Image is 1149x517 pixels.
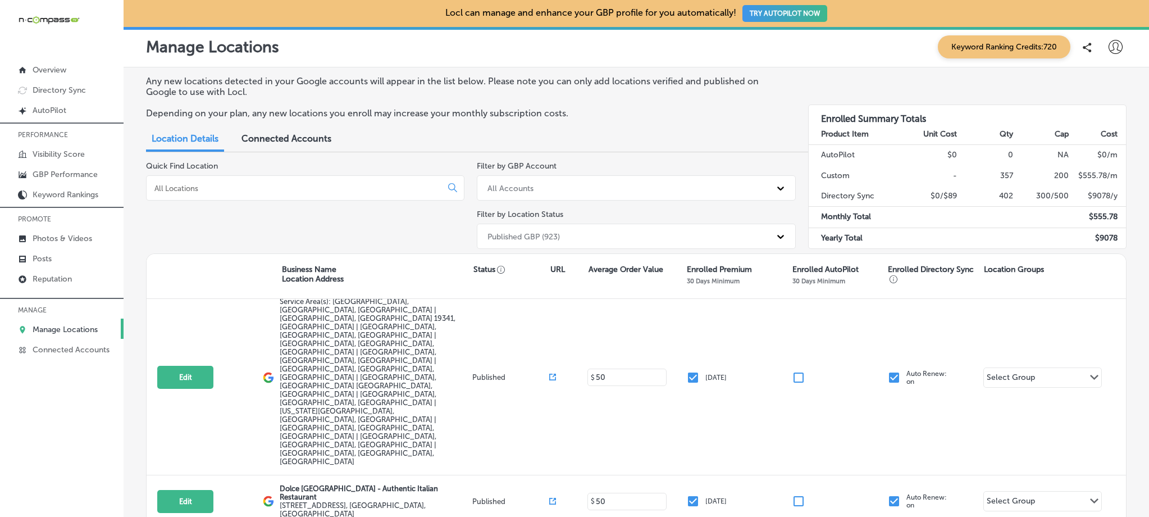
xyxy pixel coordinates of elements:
p: Visibility Score [33,149,85,159]
p: Status [473,265,550,274]
span: Wilmington, DE, USA | Exton, PA 19341, USA | Berks County, PA, USA | Bucks County, PA, USA | Phil... [280,297,455,466]
p: Auto Renew: on [906,493,947,509]
img: logo [263,372,274,383]
td: AutoPilot [809,145,902,166]
th: Cost [1069,124,1126,145]
p: Any new locations detected in your Google accounts will appear in the list below. Please note you... [146,76,783,97]
p: Manage Locations [33,325,98,334]
p: Posts [33,254,52,264]
td: $ 555.78 [1069,207,1126,228]
div: All Accounts [487,183,534,193]
td: $ 9078 /y [1069,186,1126,207]
label: Quick Find Location [146,161,218,171]
span: Location Details [152,133,218,144]
p: URL [550,265,565,274]
label: Filter by GBP Account [477,161,557,171]
td: 200 [1014,166,1070,186]
input: All Locations [153,183,439,193]
span: Keyword Ranking Credits: 720 [938,35,1070,58]
p: Published [472,497,549,506]
p: Overview [33,65,66,75]
button: Edit [157,490,213,513]
p: Manage Locations [146,38,279,56]
td: 357 [957,166,1014,186]
td: $ 0 /m [1069,145,1126,166]
strong: Product Item [821,129,869,139]
p: Published [472,373,549,382]
button: Edit [157,366,213,389]
p: Depending on your plan, any new locations you enroll may increase your monthly subscription costs. [146,108,783,119]
img: 660ab0bf-5cc7-4cb8-ba1c-48b5ae0f18e60NCTV_CLogo_TV_Black_-500x88.png [18,15,80,25]
p: Auto Renew: on [906,370,947,386]
p: AutoPilot [33,106,66,115]
td: NA [1014,145,1070,166]
p: Directory Sync [33,85,86,95]
td: - [902,166,958,186]
p: 30 Days Minimum [687,277,740,285]
p: 30 Days Minimum [792,277,845,285]
p: Enrolled Premium [687,265,752,274]
p: Location Groups [984,265,1044,274]
td: 300/500 [1014,186,1070,207]
th: Qty [957,124,1014,145]
p: Enrolled Directory Sync [888,265,978,284]
td: 402 [957,186,1014,207]
button: TRY AUTOPILOT NOW [742,5,827,22]
h3: Enrolled Summary Totals [809,105,1126,124]
p: Connected Accounts [33,345,110,355]
th: Cap [1014,124,1070,145]
td: Monthly Total [809,207,902,228]
td: $0 [902,145,958,166]
p: Average Order Value [589,265,663,274]
p: Business Name Location Address [282,265,344,284]
p: [DATE] [705,374,727,382]
p: $ [591,497,595,505]
p: Dolce [GEOGRAPHIC_DATA] - Authentic Italian Restaurant [280,484,469,501]
label: Filter by Location Status [477,210,563,219]
p: Reputation [33,274,72,284]
td: $0/$89 [902,186,958,207]
div: Select Group [987,496,1035,509]
td: Custom [809,166,902,186]
p: Keyword Rankings [33,190,98,199]
td: Yearly Total [809,228,902,248]
td: $ 555.78 /m [1069,166,1126,186]
td: Directory Sync [809,186,902,207]
p: [DATE] [705,497,727,505]
div: Select Group [987,373,1035,386]
p: $ [591,374,595,382]
td: $ 9078 [1069,228,1126,248]
th: Unit Cost [902,124,958,145]
td: 0 [957,145,1014,166]
img: logo [263,496,274,507]
p: GBP Performance [33,170,98,179]
div: Published GBP (923) [487,232,560,241]
p: Enrolled AutoPilot [792,265,859,274]
p: Photos & Videos [33,234,92,243]
span: Connected Accounts [241,133,331,144]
